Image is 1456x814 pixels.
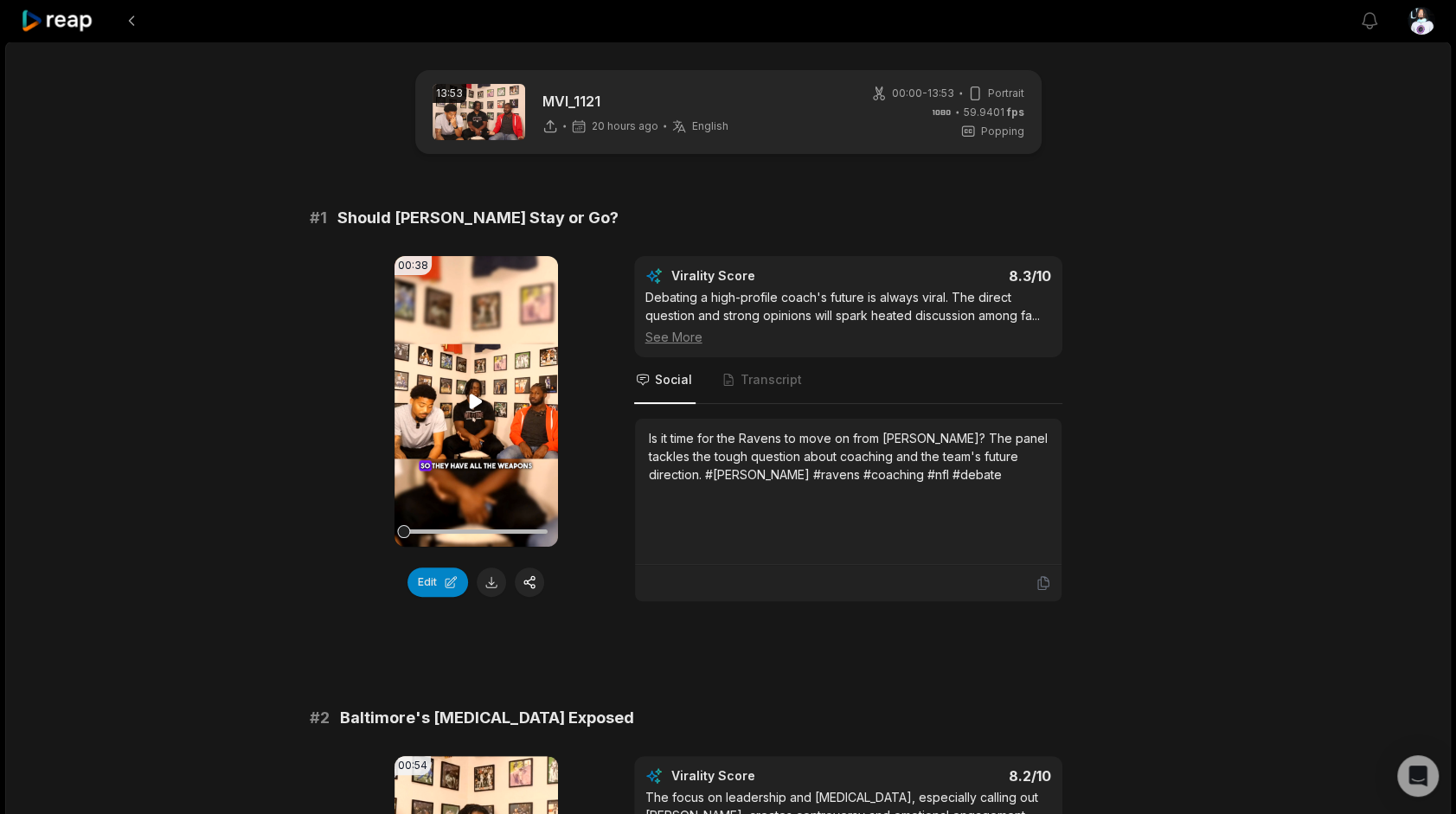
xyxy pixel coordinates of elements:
div: Virality Score [671,267,857,285]
span: # 2 [310,706,330,730]
span: Social [655,371,692,388]
div: See More [645,328,1051,346]
div: Debating a high-profile coach's future is always viral. The direct question and strong opinions w... [645,288,1051,346]
div: Is it time for the Ravens to move on from [PERSON_NAME]? The panel tackles the tough question abo... [649,429,1048,484]
span: fps [1007,106,1024,119]
span: Popping [981,124,1024,139]
span: Should [PERSON_NAME] Stay or Go? [337,206,619,230]
span: Transcript [741,371,802,388]
video: Your browser does not support mp4 format. [394,256,558,547]
div: Virality Score [671,767,857,785]
span: 59.9401 [964,105,1024,120]
span: English [692,119,728,133]
span: 00:00 - 13:53 [892,86,954,101]
span: Baltimore's [MEDICAL_DATA] Exposed [340,706,634,730]
div: 13:53 [433,84,466,103]
span: # 1 [310,206,327,230]
div: 8.3 /10 [865,267,1051,285]
p: MVI_1121 [542,91,728,112]
button: Edit [407,567,468,597]
span: 20 hours ago [592,119,658,133]
span: Portrait [988,86,1024,101]
div: Open Intercom Messenger [1397,755,1439,797]
nav: Tabs [634,357,1062,404]
div: 8.2 /10 [865,767,1051,785]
